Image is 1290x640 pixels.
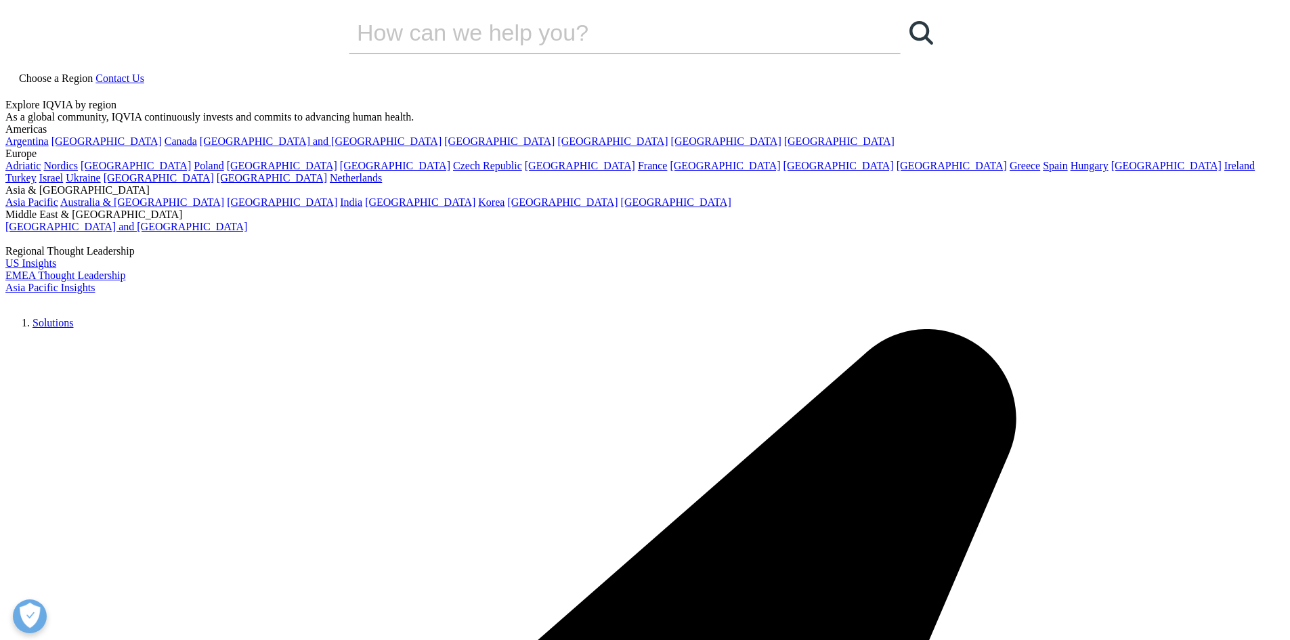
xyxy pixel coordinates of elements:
div: Americas [5,123,1285,135]
a: Hungary [1071,160,1109,171]
a: Israel [39,172,64,184]
a: [GEOGRAPHIC_DATA] [1111,160,1222,171]
span: Choose a Region [19,72,93,84]
div: As a global community, IQVIA continuously invests and commits to advancing human health. [5,111,1285,123]
a: [GEOGRAPHIC_DATA] [227,196,337,208]
a: US Insights [5,257,56,269]
div: Explore IQVIA by region [5,99,1285,111]
a: Nordics [43,160,78,171]
a: [GEOGRAPHIC_DATA] [340,160,450,171]
a: [GEOGRAPHIC_DATA] [671,135,781,147]
a: Canada [165,135,197,147]
div: Asia & [GEOGRAPHIC_DATA] [5,184,1285,196]
a: Contact Us [95,72,144,84]
a: France [638,160,668,171]
a: Spain [1043,160,1067,171]
div: Regional Thought Leadership [5,245,1285,257]
a: Turkey [5,172,37,184]
a: [GEOGRAPHIC_DATA] [897,160,1007,171]
a: Search [901,12,941,53]
div: Europe [5,148,1285,160]
a: [GEOGRAPHIC_DATA] [784,135,895,147]
svg: Search [909,21,933,45]
a: [GEOGRAPHIC_DATA] [507,196,618,208]
a: [GEOGRAPHIC_DATA] [557,135,668,147]
a: EMEA Thought Leadership [5,270,125,281]
a: Netherlands [330,172,382,184]
a: Asia Pacific Insights [5,282,95,293]
a: [GEOGRAPHIC_DATA] [525,160,635,171]
a: Czech Republic [453,160,522,171]
a: [GEOGRAPHIC_DATA] [670,160,780,171]
a: Ireland [1224,160,1255,171]
input: Search [349,12,862,53]
a: Greece [1010,160,1040,171]
a: [GEOGRAPHIC_DATA] [217,172,327,184]
a: Argentina [5,135,49,147]
a: Poland [194,160,223,171]
a: [GEOGRAPHIC_DATA] [51,135,162,147]
a: [GEOGRAPHIC_DATA] [621,196,731,208]
a: Korea [478,196,504,208]
a: Ukraine [66,172,101,184]
a: [GEOGRAPHIC_DATA] [444,135,555,147]
a: [GEOGRAPHIC_DATA] [783,160,894,171]
div: Middle East & [GEOGRAPHIC_DATA] [5,209,1285,221]
a: [GEOGRAPHIC_DATA] [365,196,475,208]
a: [GEOGRAPHIC_DATA] [104,172,214,184]
a: [GEOGRAPHIC_DATA] and [GEOGRAPHIC_DATA] [5,221,247,232]
a: [GEOGRAPHIC_DATA] [81,160,191,171]
button: Open Preferences [13,599,47,633]
a: Australia & [GEOGRAPHIC_DATA] [60,196,224,208]
a: [GEOGRAPHIC_DATA] and [GEOGRAPHIC_DATA] [200,135,442,147]
a: [GEOGRAPHIC_DATA] [227,160,337,171]
a: India [340,196,362,208]
a: Adriatic [5,160,41,171]
a: Asia Pacific [5,196,58,208]
a: Solutions [33,317,73,328]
